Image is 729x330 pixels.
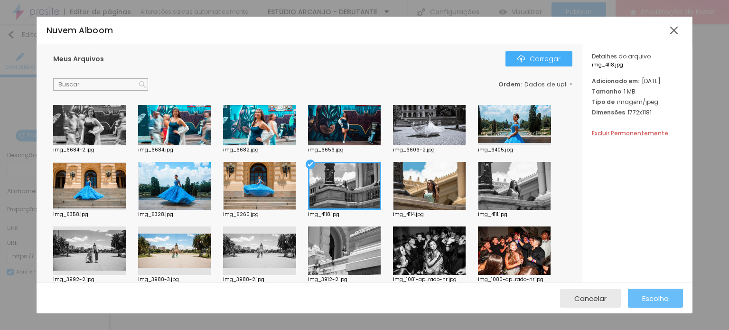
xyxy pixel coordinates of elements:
font: img_3992-2.jpg [53,276,94,283]
font: : [521,80,523,88]
font: img_6684.jpg [138,146,173,153]
font: img_3988-2.jpg [223,276,264,283]
font: Tamanho [592,87,621,95]
font: Nuvem Alboom [47,25,113,36]
font: imagem/jpeg [617,98,658,106]
font: img_4114.jpg [393,211,424,218]
font: Cancelar [574,293,607,303]
font: Ordem [498,80,521,88]
input: Buscar [53,78,148,91]
font: img_6684-2.jpg [53,146,94,153]
font: 1 MB [624,87,636,95]
font: img_1081-ap...rado-nr.jpg [393,276,457,283]
img: Ícone [139,81,146,88]
font: img_3988-3.jpg [138,276,179,283]
font: img_6328.jpg [138,211,173,218]
font: img_1080-ap...rado-nr.jpg [478,276,543,283]
font: img_3912-2.jpg [308,276,347,283]
font: Escolha [642,293,669,303]
font: Meus Arquivos [53,54,104,64]
font: Adicionado em: [592,77,639,85]
font: img_4118.jpg [592,61,623,68]
font: Excluir Permanentemente [592,129,668,137]
font: Detalhes do arquivo [592,52,651,60]
font: Dimensões [592,108,625,116]
button: ÍconeCarregar [505,51,572,66]
font: img_6358.jpg [53,211,88,218]
button: Cancelar [560,289,621,308]
font: img_6260.jpg [223,211,259,218]
font: img_4111.jpg [478,211,507,218]
font: img_4118.jpg [308,211,339,218]
font: img_6682.jpg [223,146,259,153]
font: Dados de upload [524,80,579,88]
font: img_6656.jpg [308,146,344,153]
font: Carregar [530,54,561,64]
font: Tipo de [592,98,615,106]
font: img_6606-2.jpg [393,146,435,153]
img: Ícone [517,55,525,63]
font: img_6405.jpg [478,146,513,153]
button: Escolha [628,289,683,308]
font: 1772x1181 [627,108,652,116]
font: [DATE] [642,77,661,85]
